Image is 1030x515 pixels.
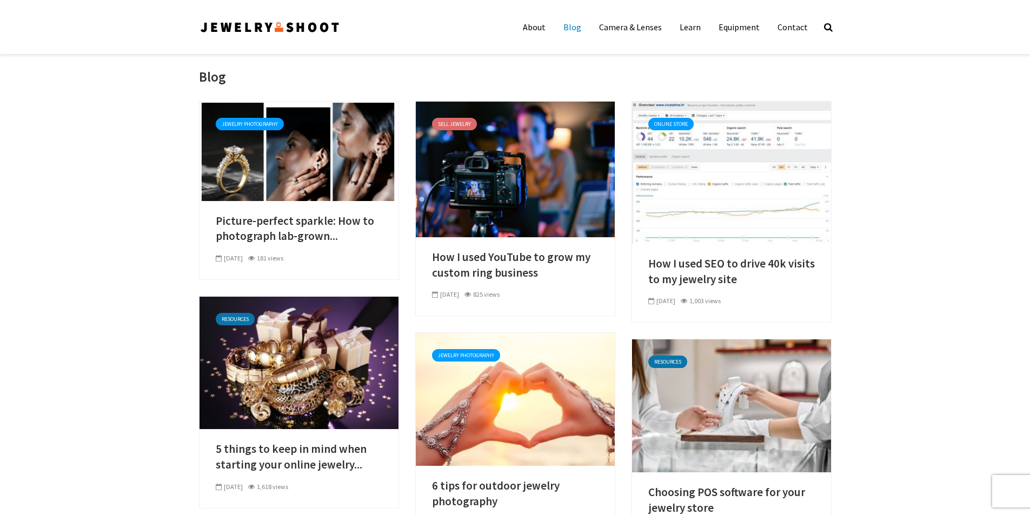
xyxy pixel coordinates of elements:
div: 1,618 views [248,482,288,492]
span: [DATE] [216,254,243,262]
a: Choosing POS software for your jewelry store [632,399,831,410]
a: 5 things to keep in mind when starting your online jewelry... [216,442,382,472]
a: How I used SEO to drive 40k visits to my jewelry site [648,256,815,287]
div: 181 views [248,253,283,263]
img: Jewelry Photographer Bay Area - San Francisco | Nationwide via Mail [199,18,341,36]
a: About [515,16,554,38]
a: Picture-perfect sparkle: How to photograph lab-grown diamonds and moissanite rings [200,145,398,156]
a: How I used SEO to drive 40k visits to my jewelry site [632,166,831,177]
a: Jewelry Photography [432,349,500,362]
a: Resources [648,356,687,368]
span: [DATE] [216,483,243,491]
a: Picture-perfect sparkle: How to photograph lab-grown... [216,213,382,244]
a: 5 things to keep in mind when starting your online jewelry business [200,357,398,367]
a: Equipment [710,16,768,38]
a: Camera & Lenses [591,16,670,38]
a: Online Store [648,118,694,130]
a: 6 tips for outdoor jewelry photography [416,393,615,404]
a: Jewelry Photography [216,118,284,130]
h1: Blog [199,68,226,86]
a: Contact [769,16,816,38]
a: How I used YouTube to grow my custom ring business [432,250,599,280]
a: Blog [555,16,589,38]
a: Sell Jewelry [432,118,477,130]
a: Resources [216,313,255,325]
div: 1,003 views [681,296,721,306]
span: [DATE] [648,297,675,305]
span: [DATE] [432,290,459,298]
a: 6 tips for outdoor jewelry photography [432,478,599,509]
a: Learn [672,16,709,38]
a: How I used YouTube to grow my custom ring business [416,163,615,173]
div: 825 views [464,290,500,299]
